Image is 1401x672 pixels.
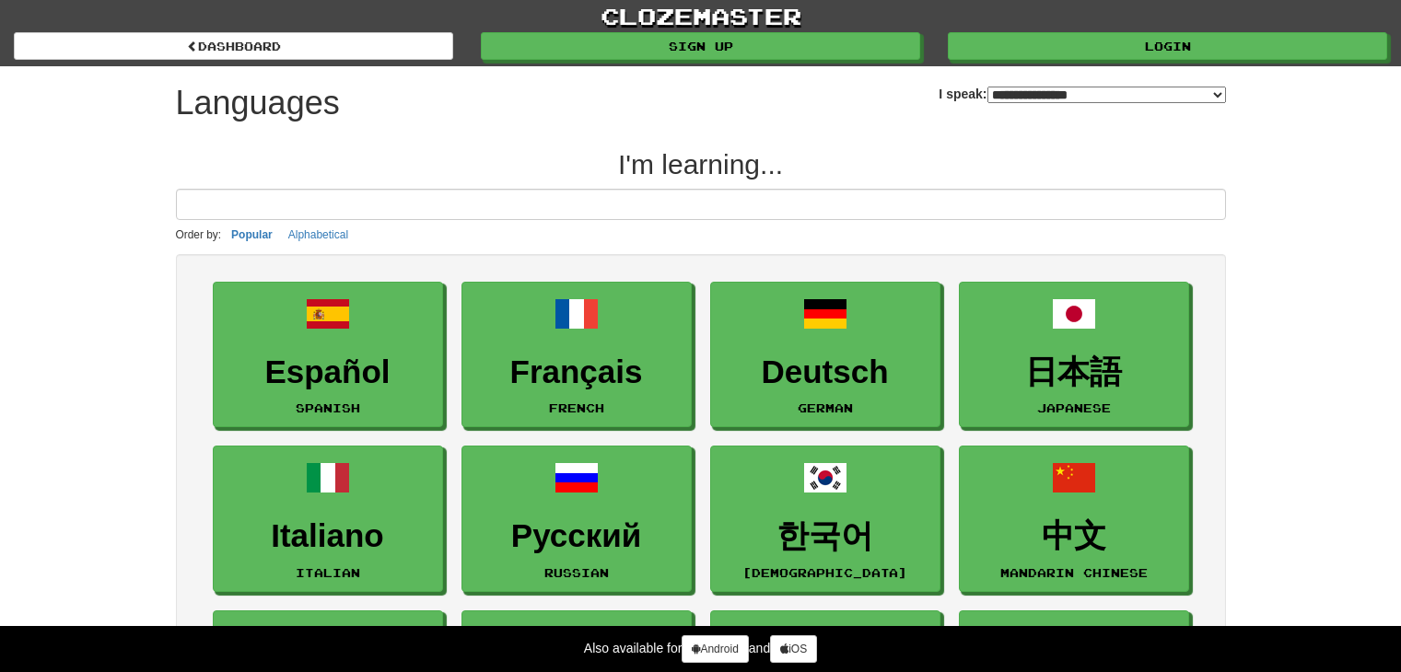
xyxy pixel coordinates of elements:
h3: Русский [472,518,682,554]
a: РусскийRussian [461,446,692,592]
a: dashboard [14,32,453,60]
small: Russian [544,566,609,579]
a: EspañolSpanish [213,282,443,428]
small: German [798,401,853,414]
a: iOS [770,635,817,663]
a: 中文Mandarin Chinese [959,446,1189,592]
a: FrançaisFrench [461,282,692,428]
a: Login [948,32,1387,60]
button: Popular [226,225,278,245]
small: Italian [296,566,360,579]
h3: Español [223,354,433,390]
h3: 中文 [969,518,1179,554]
h3: Deutsch [720,354,930,390]
h3: 한국어 [720,518,930,554]
h1: Languages [176,85,340,122]
a: 한국어[DEMOGRAPHIC_DATA] [710,446,940,592]
small: Japanese [1037,401,1111,414]
small: French [549,401,604,414]
a: Sign up [481,32,920,60]
a: Android [682,635,748,663]
small: [DEMOGRAPHIC_DATA] [742,566,907,579]
label: I speak: [939,85,1225,103]
a: DeutschGerman [710,282,940,428]
select: I speak: [987,87,1226,103]
h3: 日本語 [969,354,1179,390]
h3: Français [472,354,682,390]
a: 日本語Japanese [959,282,1189,428]
h3: Italiano [223,518,433,554]
button: Alphabetical [283,225,354,245]
small: Order by: [176,228,222,241]
h2: I'm learning... [176,149,1226,180]
a: ItalianoItalian [213,446,443,592]
small: Spanish [296,401,360,414]
small: Mandarin Chinese [1000,566,1148,579]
